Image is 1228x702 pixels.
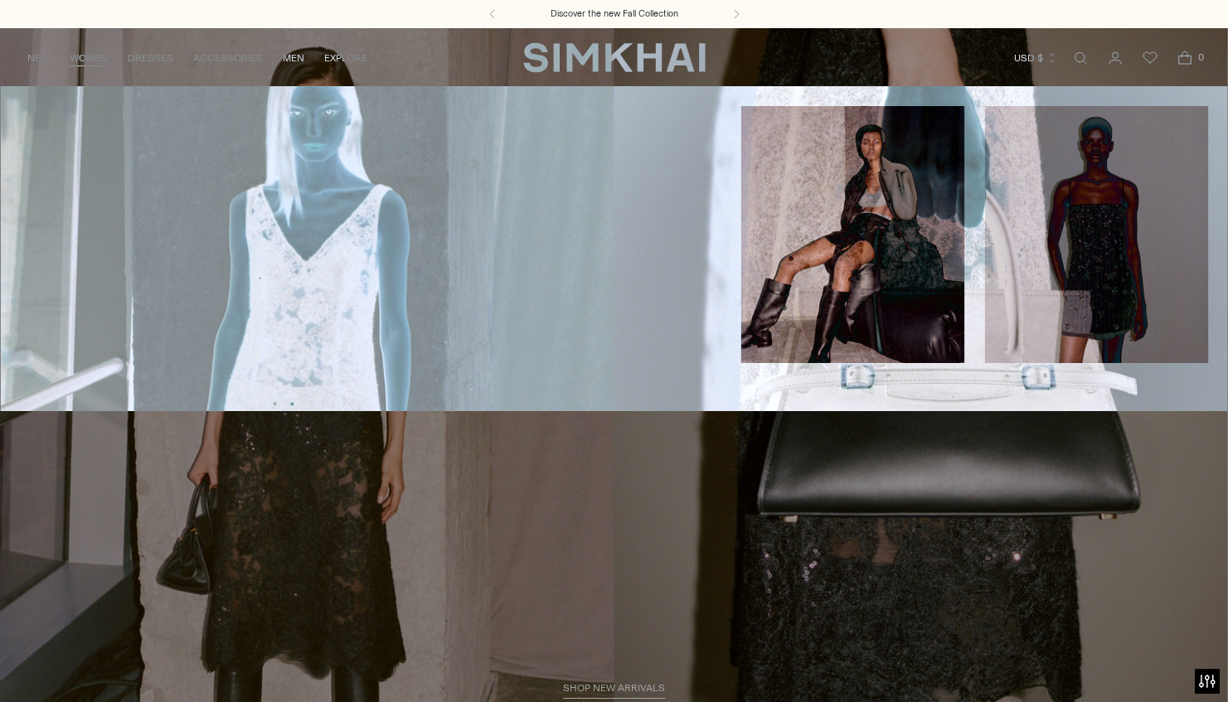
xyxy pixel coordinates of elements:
[1014,40,1058,76] button: USD $
[283,40,304,76] a: MEN
[551,7,678,21] a: Discover the new Fall Collection
[128,40,173,76] a: DRESSES
[193,40,263,76] a: ACCESSORIES
[27,40,50,76] a: NEW
[1064,41,1097,75] a: Open search modal
[1133,41,1167,75] a: Wishlist
[1168,41,1201,75] a: Open cart modal
[1099,41,1132,75] a: Go to the account page
[523,41,706,74] a: SIMKHAI
[324,40,367,76] a: EXPLORE
[70,40,108,76] a: WOMEN
[1193,50,1208,65] span: 0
